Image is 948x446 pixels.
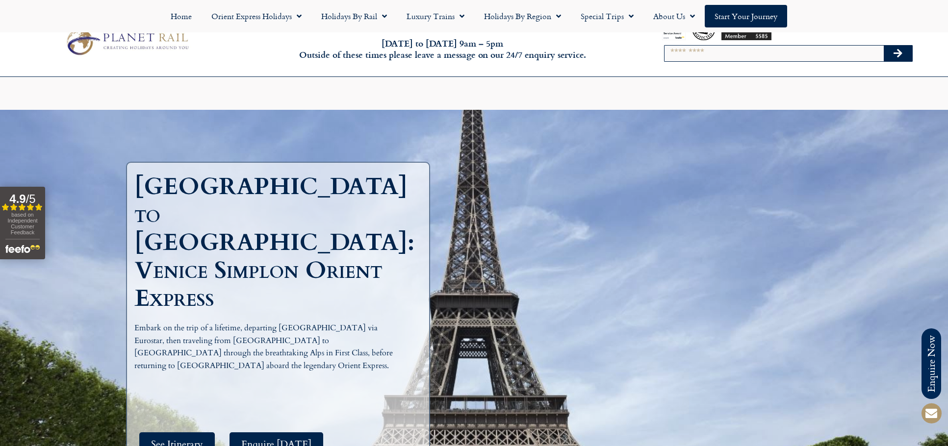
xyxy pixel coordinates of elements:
[643,5,705,27] a: About Us
[474,5,571,27] a: Holidays by Region
[161,5,202,27] a: Home
[571,5,643,27] a: Special Trips
[884,46,912,61] button: Search
[397,5,474,27] a: Luxury Trains
[5,5,943,27] nav: Menu
[705,5,787,27] a: Start your Journey
[134,322,401,372] p: Embark on the trip of a lifetime, departing [GEOGRAPHIC_DATA] via Eurostar, then traveling from [...
[255,38,629,61] h6: [DATE] to [DATE] 9am – 5pm Outside of these times please leave a message on our 24/7 enquiry serv...
[134,173,414,312] h1: [GEOGRAPHIC_DATA] to [GEOGRAPHIC_DATA]: Venice Simplon Orient Express
[311,5,397,27] a: Holidays by Rail
[61,26,192,58] img: Planet Rail Train Holidays Logo
[202,5,311,27] a: Orient Express Holidays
